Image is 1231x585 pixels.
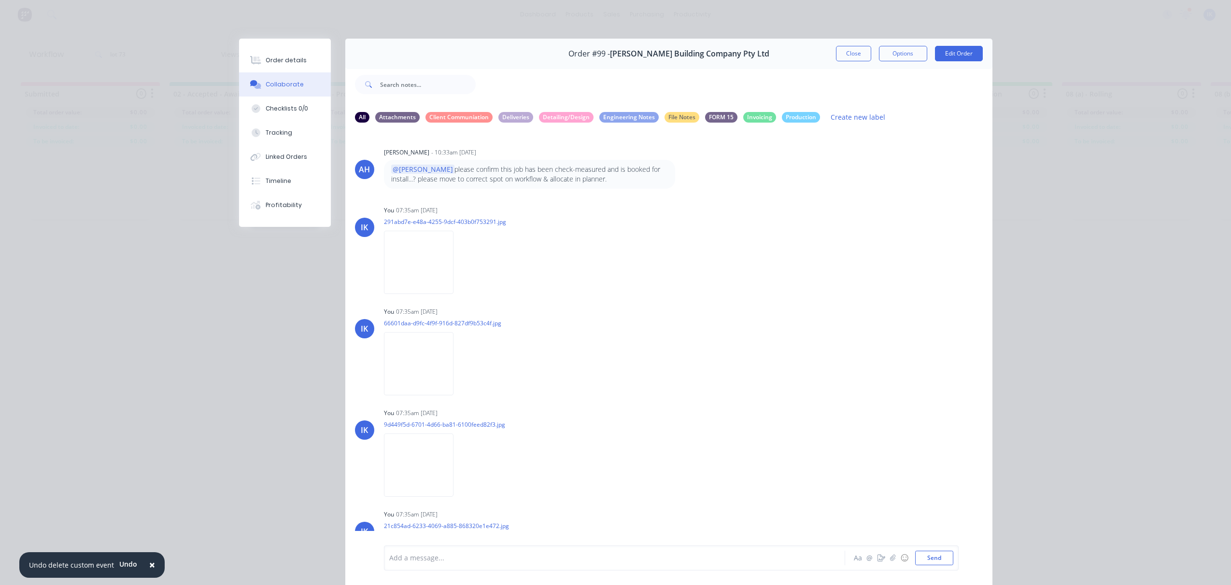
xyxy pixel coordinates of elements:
div: FORM 15 [705,112,737,123]
div: Checklists 0/0 [266,104,308,113]
button: Edit Order [935,46,983,61]
div: - 10:33am [DATE] [431,148,476,157]
button: Checklists 0/0 [239,97,331,121]
p: 21c854ad-6233-4069-a885-868320e1e472.jpg [384,522,509,530]
div: Deliveries [498,112,533,123]
div: Timeline [266,177,291,185]
p: 66601daa-d9fc-4f9f-916d-827df9b53c4f.jpg [384,319,501,327]
div: You [384,307,394,316]
button: Undo [114,557,142,571]
div: Detailing/Design [539,112,594,123]
div: 07:35am [DATE] [396,307,438,316]
p: 9d449f5d-6701-4d66-ba81-6100feed82f3.jpg [384,420,505,429]
div: Production [782,112,820,123]
div: Profitability [266,201,302,209]
input: Search notes... [380,75,476,94]
div: Invoicing [743,112,776,123]
button: @ [864,552,876,564]
div: IK [361,424,368,436]
div: You [384,510,394,519]
div: File Notes [665,112,699,123]
button: Order details [239,48,331,72]
div: 07:35am [DATE] [396,206,438,215]
div: IK [361,222,368,233]
button: Aa [852,552,864,564]
div: [PERSON_NAME] [384,148,429,157]
div: Order details [266,56,307,65]
button: Timeline [239,169,331,193]
div: All [355,112,369,123]
button: Linked Orders [239,145,331,169]
button: Collaborate [239,72,331,97]
button: Close [836,46,871,61]
span: [PERSON_NAME] Building Company Pty Ltd [610,49,769,58]
div: 07:35am [DATE] [396,510,438,519]
div: Collaborate [266,80,304,89]
span: × [149,558,155,571]
span: Order #99 - [568,49,610,58]
div: Engineering Notes [599,112,659,123]
div: You [384,409,394,418]
p: 291abd7e-e48a-4255-9dcf-403b0f753291.jpg [384,218,506,226]
div: Linked Orders [266,153,307,161]
span: @[PERSON_NAME] [391,165,454,174]
div: IK [361,323,368,334]
div: 07:35am [DATE] [396,409,438,418]
div: Tracking [266,128,292,137]
button: ☺ [899,552,910,564]
div: IK [361,526,368,537]
div: AH [359,164,370,175]
div: Undo delete custom event [29,560,114,570]
div: You [384,206,394,215]
div: Attachments [375,112,420,123]
button: Send [915,551,953,565]
button: Tracking [239,121,331,145]
p: please confirm this job has been check-measured and is booked for install...? please move to corr... [391,165,668,184]
button: Close [140,554,165,577]
div: Client Communiation [425,112,493,123]
button: Options [879,46,927,61]
button: Profitability [239,193,331,217]
button: Create new label [826,111,891,124]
